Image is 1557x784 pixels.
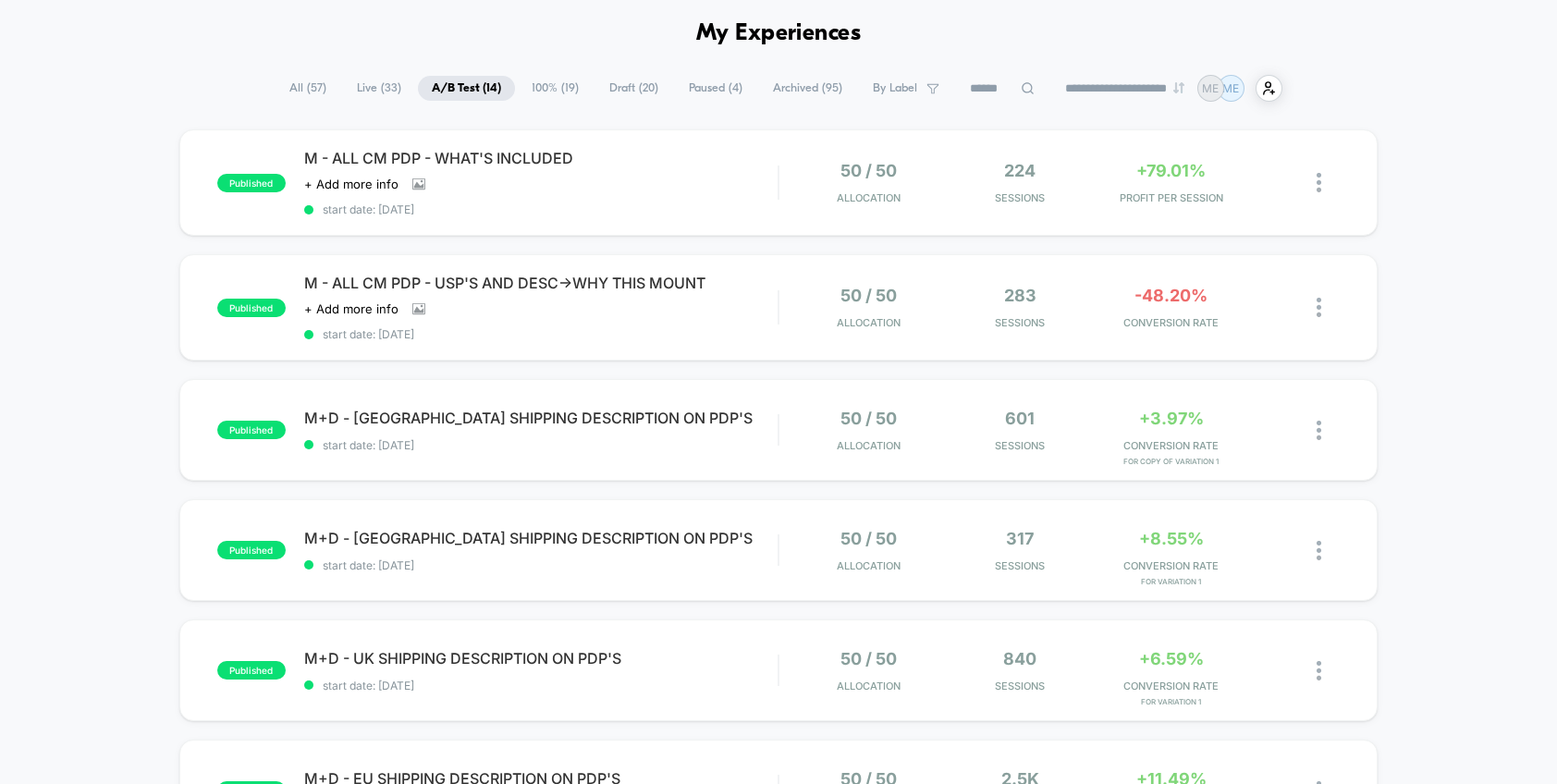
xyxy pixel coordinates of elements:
span: 50 / 50 [840,529,897,548]
span: 100% ( 19 ) [518,76,593,101]
span: Draft ( 20 ) [595,76,672,101]
span: Allocation [837,680,901,692]
span: M - ALL CM PDP - WHAT'S INCLUDED [304,149,778,167]
span: By Label [873,81,917,95]
span: All ( 57 ) [276,76,340,101]
span: 317 [1006,529,1034,548]
span: Paused ( 4 ) [675,76,756,101]
span: M+D - [GEOGRAPHIC_DATA] SHIPPING DESCRIPTION ON PDP'S [304,409,778,427]
p: ME [1202,81,1219,95]
span: Sessions [949,559,1091,572]
img: close [1317,298,1321,317]
span: 50 / 50 [840,649,897,668]
span: 50 / 50 [840,286,897,305]
span: 224 [1004,161,1036,180]
span: published [217,299,286,317]
span: + Add more info [304,177,398,191]
span: Allocation [837,559,901,572]
span: 601 [1005,409,1035,428]
span: CONVERSION RATE [1100,559,1243,572]
span: for Variation 1 [1100,577,1243,586]
span: 283 [1004,286,1036,305]
img: close [1317,173,1321,192]
span: +6.59% [1139,649,1204,668]
span: published [217,174,286,192]
span: Allocation [837,316,901,329]
span: + Add more info [304,301,398,316]
span: start date: [DATE] [304,679,778,692]
span: Archived ( 95 ) [759,76,856,101]
span: 50 / 50 [840,161,897,180]
span: +3.97% [1139,409,1204,428]
p: ME [1222,81,1239,95]
img: close [1317,661,1321,680]
span: 840 [1003,649,1036,668]
span: published [217,661,286,680]
span: PROFIT PER SESSION [1100,191,1243,204]
img: close [1317,421,1321,440]
img: end [1173,82,1184,93]
span: Sessions [949,191,1091,204]
span: for Copy of Variation 1 [1100,457,1243,466]
span: 50 / 50 [840,409,897,428]
h1: My Experiences [696,20,862,47]
span: A/B Test ( 14 ) [418,76,515,101]
span: M+D - UK SHIPPING DESCRIPTION ON PDP'S [304,649,778,668]
span: -48.20% [1134,286,1208,305]
span: +8.55% [1139,529,1204,548]
span: Sessions [949,439,1091,452]
span: Sessions [949,680,1091,692]
span: for Variation 1 [1100,697,1243,706]
span: published [217,421,286,439]
span: start date: [DATE] [304,558,778,572]
span: Allocation [837,191,901,204]
span: CONVERSION RATE [1100,680,1243,692]
span: M+D - [GEOGRAPHIC_DATA] SHIPPING DESCRIPTION ON PDP'S [304,529,778,547]
span: Allocation [837,439,901,452]
span: +79.01% [1136,161,1206,180]
span: published [217,541,286,559]
span: M - ALL CM PDP - USP'S AND DESC->WHY THIS MOUNT [304,274,778,292]
span: start date: [DATE] [304,202,778,216]
span: CONVERSION RATE [1100,316,1243,329]
span: Sessions [949,316,1091,329]
span: CONVERSION RATE [1100,439,1243,452]
span: start date: [DATE] [304,327,778,341]
img: close [1317,541,1321,560]
span: Live ( 33 ) [343,76,415,101]
span: start date: [DATE] [304,438,778,452]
